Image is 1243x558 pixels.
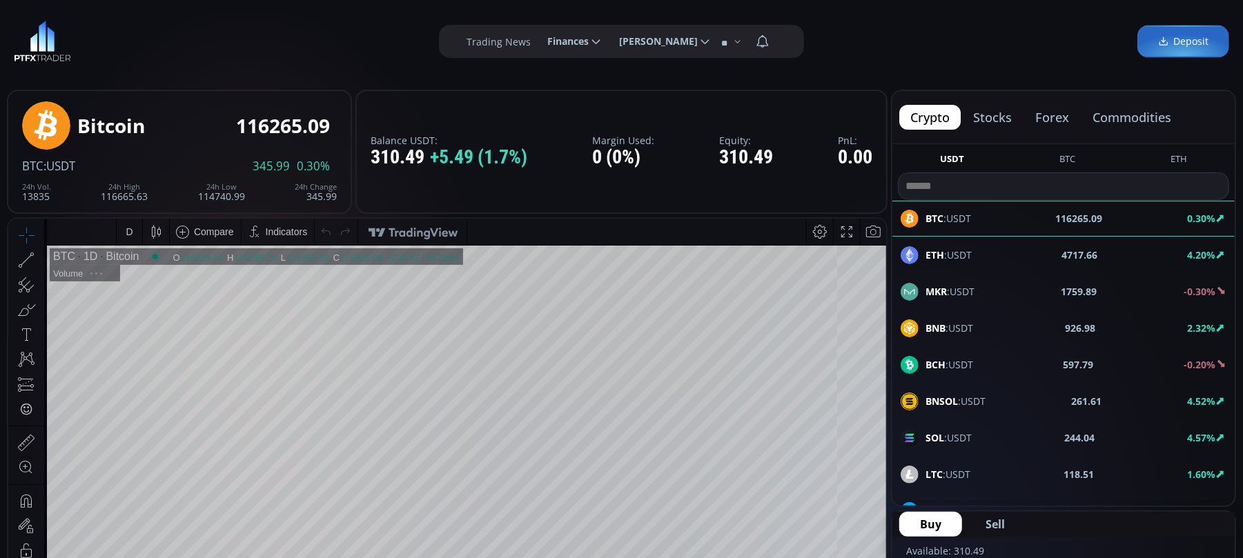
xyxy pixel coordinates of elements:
[920,516,941,532] span: Buy
[1071,394,1102,408] b: 261.61
[592,147,654,168] div: 0 (0%)
[1137,26,1229,58] a: Deposit
[926,248,944,261] b: ETH
[226,34,268,44] div: 116298.78
[278,34,320,44] div: 115959.59
[45,32,67,44] div: BTC
[609,28,698,55] span: [PERSON_NAME]
[186,8,226,19] div: Compare
[273,34,278,44] div: L
[14,21,71,62] img: LOGO
[173,34,215,44] div: 116029.41
[1187,504,1215,517] b: 1.95%
[926,321,946,335] b: BNB
[926,394,986,408] span: :USDT
[371,135,527,146] label: Balance USDT:
[838,135,872,146] label: PnL:
[198,183,245,201] div: 114740.99
[962,105,1023,130] button: stocks
[1069,504,1094,518] b: 25.15
[297,160,330,172] span: 0.30%
[926,431,944,444] b: SOL
[198,183,245,191] div: 24h Low
[141,32,153,44] div: Market open
[332,34,374,44] div: 116265.09
[1065,321,1095,335] b: 926.98
[295,183,337,201] div: 345.99
[45,50,75,60] div: Volume
[1064,467,1094,481] b: 118.51
[219,34,226,44] div: H
[899,512,962,537] button: Buy
[926,357,973,372] span: :USDT
[719,147,773,168] div: 310.49
[253,160,290,172] span: 345.99
[236,115,330,137] div: 116265.09
[1187,395,1215,408] b: 4.52%
[926,284,975,299] span: :USDT
[926,358,946,371] b: BCH
[986,516,1005,532] span: Sell
[378,34,450,44] div: +235.67 (+0.20%)
[926,468,943,481] b: LTC
[1187,431,1215,444] b: 4.57%
[926,467,970,481] span: :USDT
[43,158,75,174] span: :USDT
[592,135,654,146] label: Margin Used:
[1158,34,1208,49] span: Deposit
[719,135,773,146] label: Equity:
[32,515,38,534] div: Hide Drawings Toolbar
[22,158,43,174] span: BTC
[77,115,145,137] div: Bitcoin
[101,183,148,191] div: 24h High
[22,183,51,201] div: 13835
[12,184,23,197] div: 
[1061,248,1097,262] b: 4717.66
[467,34,531,49] label: Trading News
[906,544,984,557] label: Available: 310.49
[926,504,948,517] b: LINK
[934,152,970,170] button: USDT
[899,105,961,130] button: crypto
[257,8,300,19] div: Indicators
[101,183,148,201] div: 116665.63
[117,8,124,19] div: D
[1187,248,1215,261] b: 4.20%
[22,183,51,191] div: 24h Vol.
[325,34,332,44] div: C
[1024,105,1080,130] button: forex
[538,28,589,55] span: Finances
[1061,284,1097,299] b: 1759.89
[926,430,972,445] span: :USDT
[926,248,972,262] span: :USDT
[1165,152,1193,170] button: ETH
[1184,358,1215,371] b: -0.20%
[838,147,872,168] div: 0.00
[371,147,527,168] div: 310.49
[926,504,976,518] span: :USDT
[1187,468,1215,481] b: 1.60%
[926,395,958,408] b: BNSOL
[1184,285,1215,298] b: -0.30%
[1187,321,1215,335] b: 2.32%
[926,285,947,298] b: MKR
[926,321,973,335] span: :USDT
[89,32,130,44] div: Bitcoin
[1054,152,1081,170] button: BTC
[1081,105,1182,130] button: commodities
[67,32,89,44] div: 1D
[295,183,337,191] div: 24h Change
[430,147,527,168] span: +5.49 (1.7%)
[1064,430,1095,445] b: 244.04
[965,512,1026,537] button: Sell
[164,34,172,44] div: O
[1064,357,1094,372] b: 597.79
